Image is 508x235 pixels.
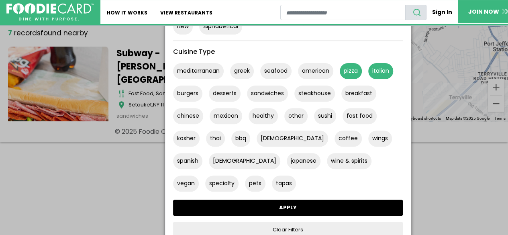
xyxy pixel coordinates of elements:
[426,5,458,20] a: Sign In
[173,131,200,147] button: kosher
[205,176,239,192] button: specialty
[173,18,193,35] button: New
[209,153,280,169] button: [DEMOGRAPHIC_DATA]
[247,86,288,102] button: sandwiches
[340,63,362,79] button: pizza
[173,86,202,102] button: burgers
[335,131,362,147] button: coffee
[287,153,320,169] button: japanese
[284,108,308,124] button: other
[327,153,371,169] button: wine & spirits
[173,153,202,169] button: spanish
[230,63,254,79] button: greek
[260,63,292,79] button: seafood
[368,63,393,79] button: italian
[341,86,376,102] button: breakfast
[173,200,403,216] a: APPLY
[314,108,336,124] button: sushi
[257,131,328,147] button: [DEMOGRAPHIC_DATA]
[231,131,250,147] button: bbq
[294,86,335,102] button: steakhouse
[199,18,242,35] button: Alphabetical
[298,63,333,79] button: american
[6,3,94,21] img: FoodieCard; Eat, Drink, Save, Donate
[368,131,392,147] button: wings
[343,108,377,124] button: fast food
[173,47,403,57] div: Cuisine Type
[405,5,426,20] button: search
[245,176,265,192] button: pets
[280,5,405,20] input: restaurant search
[210,108,242,124] button: mexican
[272,176,296,192] button: tapas
[173,63,224,79] button: mediterranean
[173,176,199,192] button: vegan
[249,108,278,124] button: healthy
[173,108,203,124] button: chinese
[209,86,241,102] button: desserts
[206,131,225,147] button: thai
